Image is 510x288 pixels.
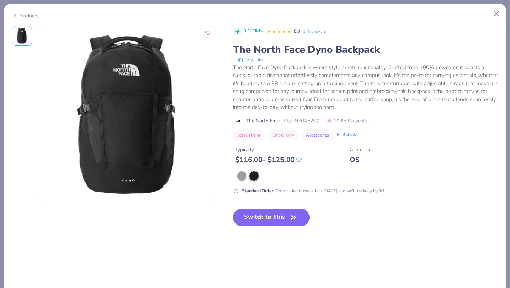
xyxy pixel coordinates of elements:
span: 5.0 [294,28,300,34]
button: Like [203,28,212,38]
button: Accessories [302,130,333,140]
img: Front [13,27,30,44]
button: Embroidery [268,130,298,140]
div: Products [12,12,39,20]
span: 100% Polyester [327,117,369,124]
button: copy to clipboard [236,56,266,63]
div: The North Face Dyno Backpack [233,43,498,56]
a: 1 Reviews [303,28,327,34]
span: The North Face [246,117,280,124]
div: Print Guide [337,132,357,138]
div: Comes In [350,146,370,153]
div: Typically [235,146,302,153]
img: brand logo [233,118,243,124]
button: Close [490,7,503,21]
span: Style NF0A52S7 [283,117,319,124]
button: Switch to This [233,209,310,226]
div: The North Face Dyno Backpack is where style meets functionality. Crafted from 100% polyester, it ... [233,63,498,111]
strong: Standard Order : [242,188,274,194]
span: 8.3K Clicks [244,28,263,34]
div: $ 116.00 - $ 125.00 [235,155,302,164]
div: 5.0 Stars [267,26,291,37]
button: Screen Print [233,130,265,140]
img: Front [39,26,216,203]
div: OS [350,155,370,164]
div: Order using these colors [DATE] and we’ll delivery by 9/1. [242,188,386,194]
